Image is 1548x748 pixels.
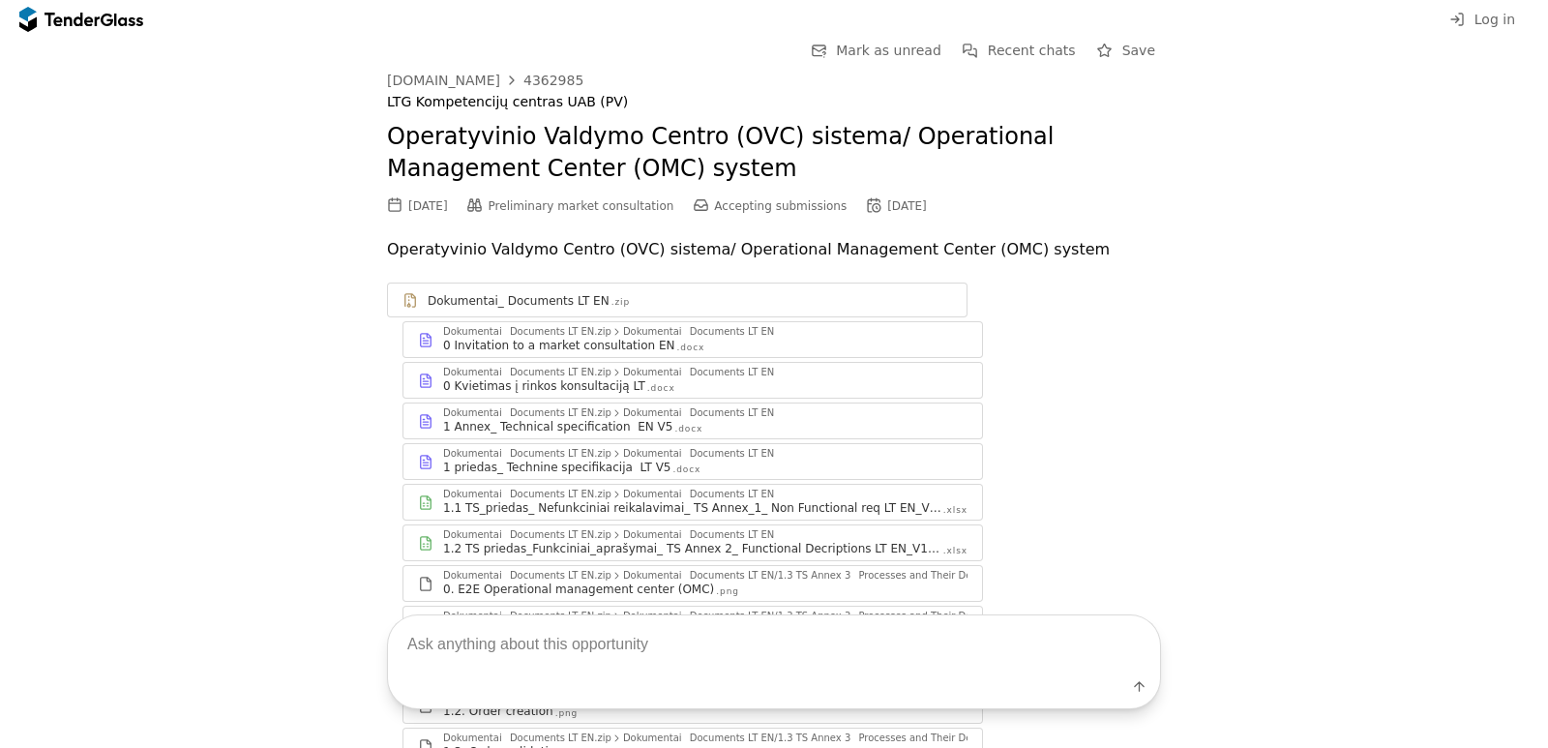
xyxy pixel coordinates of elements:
div: Dokumentai_ Documents LT EN.zip [443,408,611,418]
div: [DATE] [408,199,448,213]
div: .xlsx [943,545,967,557]
div: Dokumentai_ Documents LT EN [623,327,774,337]
div: [DATE] [887,199,927,213]
div: Dokumentai_ Documents LT EN.zip [443,571,611,581]
span: Mark as unread [836,43,941,58]
a: Dokumentai_ Documents LT EN.zipDokumentai_ Documents LT EN0 Kvietimas į rinkos konsultaciją LT.docx [402,362,983,399]
button: Save [1091,39,1161,63]
a: Dokumentai_ Documents LT EN.zipDokumentai_ Documents LT EN1.1 TS_priedas_ Nefunkciniai reikalavim... [402,484,983,521]
div: .docx [676,342,704,354]
button: Log in [1444,8,1521,32]
p: Operatyvinio Valdymo Centro (OVC) sistema/ Operational Management Center (OMC) system [387,236,1161,263]
div: .docx [672,464,700,476]
a: Dokumentai_ Documents LT EN.zipDokumentai_ Documents LT EN1.2 TS priedas_Funkciniai_aprašymai_ TS... [402,524,983,561]
div: Dokumentai_ Documents LT EN.zip [443,530,611,540]
div: Dokumentai_ Documents LT EN [623,530,774,540]
div: 1.1 TS_priedas_ Nefunkciniai reikalavimai_ TS Annex_1_ Non Functional req LT EN_V_ FILL IN [443,500,941,516]
a: Dokumentai_ Documents LT EN.zip [387,283,967,317]
a: [DOMAIN_NAME]4362985 [387,73,583,88]
div: 1.2 TS priedas_Funkciniai_aprašymai_ TS Annex 2_ Functional Decriptions LT EN_V1 FILL IN [443,541,941,556]
span: Log in [1474,12,1515,27]
div: 0 Invitation to a market consultation EN [443,338,674,353]
div: [DOMAIN_NAME] [387,74,500,87]
div: 1 Annex_ Technical specification EN V5 [443,419,672,434]
div: .zip [611,296,630,309]
span: Save [1122,43,1155,58]
span: Accepting submissions [714,199,847,213]
div: .docx [647,382,675,395]
div: Dokumentai_ Documents LT EN [428,293,610,309]
div: Dokumentai_ Documents LT EN/1.3 TS Annex 3_ Processes and Their Descriptions EN/0. E2E Operationa... [623,571,1265,581]
div: 1 priedas_ Technine specifikacija LT V5 [443,460,670,475]
div: .xlsx [943,504,967,517]
div: Dokumentai_ Documents LT EN.zip [443,490,611,499]
div: Dokumentai_ Documents LT EN [623,449,774,459]
div: LTG Kompetencijų centras UAB (PV) [387,94,1161,110]
button: Recent chats [957,39,1082,63]
div: .docx [674,423,702,435]
div: Dokumentai_ Documents LT EN [623,490,774,499]
div: Dokumentai_ Documents LT EN [623,368,774,377]
div: Dokumentai_ Documents LT EN.zip [443,327,611,337]
a: Dokumentai_ Documents LT EN.zipDokumentai_ Documents LT EN1 Annex_ Technical specification EN V5.... [402,403,983,439]
span: Recent chats [988,43,1076,58]
div: Dokumentai_ Documents LT EN [623,408,774,418]
div: 4362985 [523,74,583,87]
button: Mark as unread [805,39,947,63]
span: Preliminary market consultation [489,199,674,213]
a: Dokumentai_ Documents LT EN.zipDokumentai_ Documents LT EN0 Invitation to a market consultation E... [402,321,983,358]
div: Dokumentai_ Documents LT EN.zip [443,368,611,377]
div: 0 Kvietimas į rinkos konsultaciją LT [443,378,645,394]
a: Dokumentai_ Documents LT EN.zipDokumentai_ Documents LT EN/1.3 TS Annex 3_ Processes and Their De... [402,565,983,602]
div: Dokumentai_ Documents LT EN.zip [443,449,611,459]
h2: Operatyvinio Valdymo Centro (OVC) sistema/ Operational Management Center (OMC) system [387,121,1161,186]
a: Dokumentai_ Documents LT EN.zipDokumentai_ Documents LT EN1 priedas_ Technine specifikacija LT V5... [402,443,983,480]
